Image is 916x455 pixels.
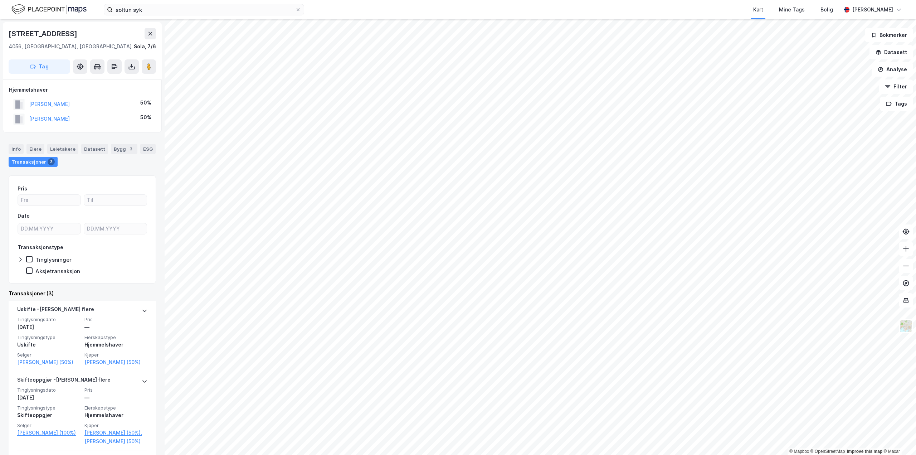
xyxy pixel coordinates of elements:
div: Transaksjoner [9,157,58,167]
span: Kjøper [84,352,147,358]
span: Selger [17,422,80,429]
div: Pris [18,184,27,193]
div: Tinglysninger [35,256,72,263]
button: Analyse [872,62,913,77]
div: Kontrollprogram for chat [880,421,916,455]
div: 3 [127,145,135,153]
div: [PERSON_NAME] [852,5,893,14]
div: Transaksjonstype [18,243,63,252]
div: Uskifte - [PERSON_NAME] flere [17,305,94,316]
span: Eierskapstype [84,405,147,411]
span: Eierskapstype [84,334,147,340]
div: Hjemmelshaver [9,86,156,94]
input: Til [84,195,147,205]
span: Tinglysningsdato [17,387,80,393]
iframe: Chat Widget [880,421,916,455]
a: Improve this map [847,449,882,454]
div: ESG [140,144,156,154]
input: Søk på adresse, matrikkel, gårdeiere, leietakere eller personer [113,4,295,15]
div: Uskifte [17,340,80,349]
div: — [84,393,147,402]
div: Skifteoppgjør [17,411,80,420]
a: [PERSON_NAME] (50%) [84,437,147,446]
button: Datasett [869,45,913,59]
div: Hjemmelshaver [84,340,147,349]
div: Transaksjoner (3) [9,289,156,298]
div: Mine Tags [779,5,805,14]
a: [PERSON_NAME] (50%) [17,358,80,367]
div: Bygg [111,144,137,154]
div: Bolig [820,5,833,14]
button: Filter [879,79,913,94]
button: Tags [880,97,913,111]
div: Kart [753,5,763,14]
div: Skifteoppgjør - [PERSON_NAME] flere [17,376,111,387]
div: Hjemmelshaver [84,411,147,420]
img: Z [899,319,913,333]
input: Fra [18,195,81,205]
a: Mapbox [789,449,809,454]
span: Selger [17,352,80,358]
button: Bokmerker [865,28,913,42]
input: DD.MM.YYYY [84,223,147,234]
div: Aksjetransaksjon [35,268,80,275]
div: 3 [48,158,55,165]
div: Sola, 7/6 [134,42,156,51]
span: Kjøper [84,422,147,429]
img: logo.f888ab2527a4732fd821a326f86c7f29.svg [11,3,87,16]
div: Leietakere [47,144,78,154]
span: Pris [84,316,147,323]
div: 4056, [GEOGRAPHIC_DATA], [GEOGRAPHIC_DATA] [9,42,132,51]
div: Info [9,144,24,154]
div: 50% [140,98,151,107]
a: [PERSON_NAME] (50%) [84,358,147,367]
div: Dato [18,212,30,220]
span: Pris [84,387,147,393]
div: Datasett [81,144,108,154]
a: [PERSON_NAME] (50%), [84,429,147,437]
div: [STREET_ADDRESS] [9,28,79,39]
div: [DATE] [17,323,80,331]
span: Tinglysningstype [17,405,80,411]
input: DD.MM.YYYY [18,223,81,234]
button: Tag [9,59,70,74]
div: 50% [140,113,151,122]
div: Eiere [26,144,44,154]
span: Tinglysningstype [17,334,80,340]
a: OpenStreetMap [810,449,845,454]
div: [DATE] [17,393,80,402]
div: — [84,323,147,331]
span: Tinglysningsdato [17,316,80,323]
a: [PERSON_NAME] (100%) [17,429,80,437]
